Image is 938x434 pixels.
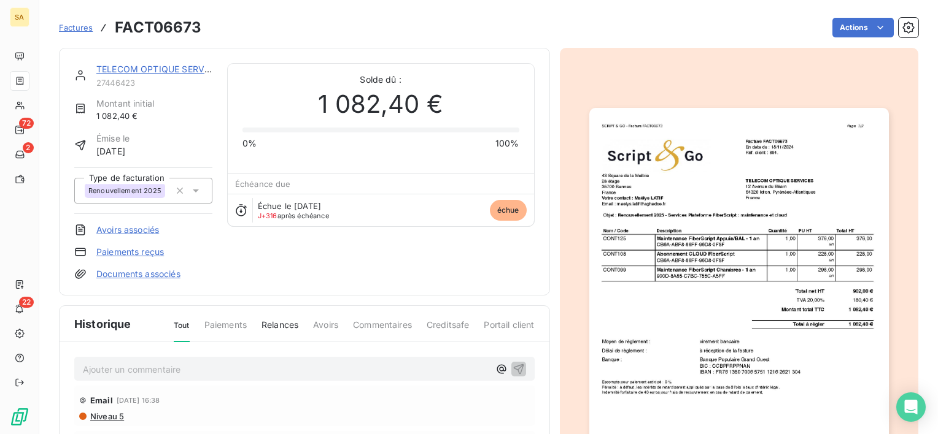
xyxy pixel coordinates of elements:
span: 27446423 [96,78,212,88]
span: Niveau 5 [89,411,124,421]
span: Relances [262,319,298,341]
span: 0% [242,137,257,150]
span: Émise le [96,132,130,145]
span: 1 082,40 € [96,110,154,123]
img: Logo LeanPay [10,407,29,427]
span: 1 082,40 € [318,86,443,123]
h3: FACT06673 [115,17,201,39]
span: Portail client [484,319,534,341]
span: 2 [23,142,34,153]
span: Paiements [204,319,247,341]
span: 100% [495,137,519,150]
a: TELECOM OPTIQUE SERVICES [96,64,224,74]
span: Historique [74,316,131,332]
span: Échue le [DATE] [258,201,321,211]
div: SA [10,7,29,27]
span: 22 [19,297,34,308]
span: J+316 [258,211,277,220]
a: Paiements reçus [96,246,164,258]
span: Montant initial [96,97,154,110]
span: Échéance due [235,179,291,189]
span: Solde dû : [242,74,519,86]
span: Tout [174,320,190,342]
a: Documents associés [96,268,180,280]
button: Actions [832,18,894,37]
a: Avoirs associés [96,224,159,236]
span: [DATE] [96,145,130,158]
a: Factures [59,21,93,34]
span: après échéance [258,212,329,219]
div: Open Intercom Messenger [896,392,926,422]
span: [DATE] 16:38 [117,397,160,404]
span: Email [90,395,113,405]
span: Factures [59,23,93,32]
span: 72 [19,118,34,129]
span: Renouvellement 2025 [88,187,161,194]
span: échue [490,200,527,221]
span: Creditsafe [427,319,470,341]
span: Commentaires [353,319,412,341]
span: Avoirs [313,319,338,341]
